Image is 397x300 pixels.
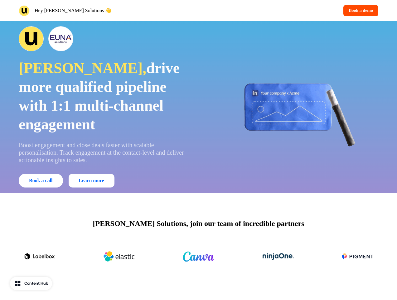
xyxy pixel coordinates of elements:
[19,60,146,76] span: [PERSON_NAME],
[343,5,378,16] button: Book a demo
[19,141,190,164] p: Boost engagement and close deals faster with scalable personalisation. Track engagement at the co...
[24,280,48,287] div: Content Hub
[19,174,63,187] button: Book a call
[35,7,111,14] p: Hey [PERSON_NAME] Solutions 👋
[93,218,304,229] p: [PERSON_NAME] Solutions, join our team of incredible partners
[69,174,114,187] a: Learn more
[10,277,52,290] button: Content Hub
